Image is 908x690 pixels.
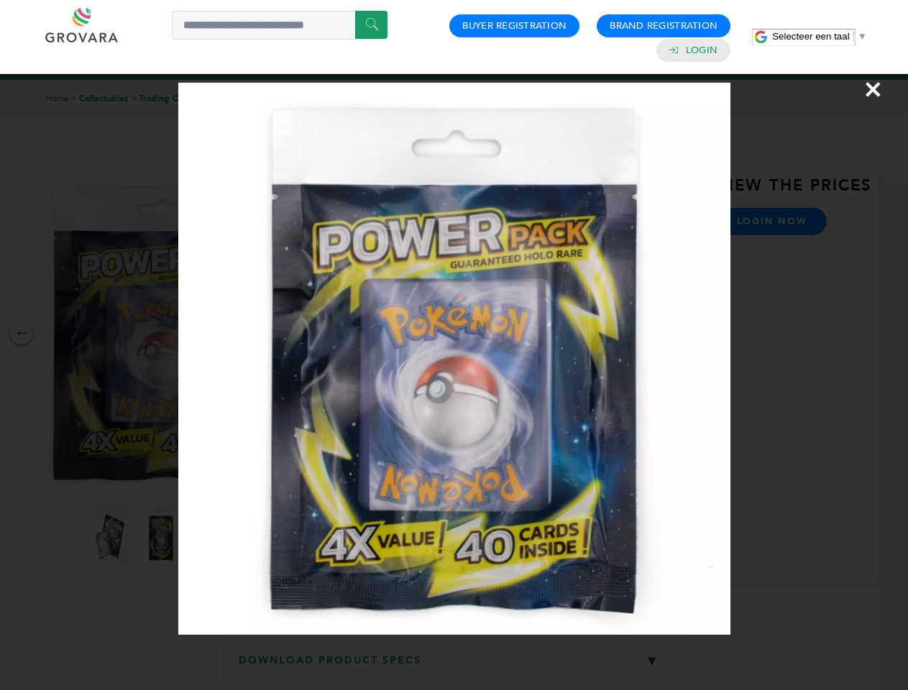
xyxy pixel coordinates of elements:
a: Brand Registration [610,19,717,32]
a: Login [686,44,717,57]
a: Selecteer een taal​ [772,31,867,42]
span: ▼ [858,31,867,42]
input: Search a product or brand... [172,11,387,40]
img: Image Preview [178,83,730,635]
span: × [863,69,883,109]
a: Buyer Registration [462,19,567,32]
span: Selecteer een taal [772,31,849,42]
